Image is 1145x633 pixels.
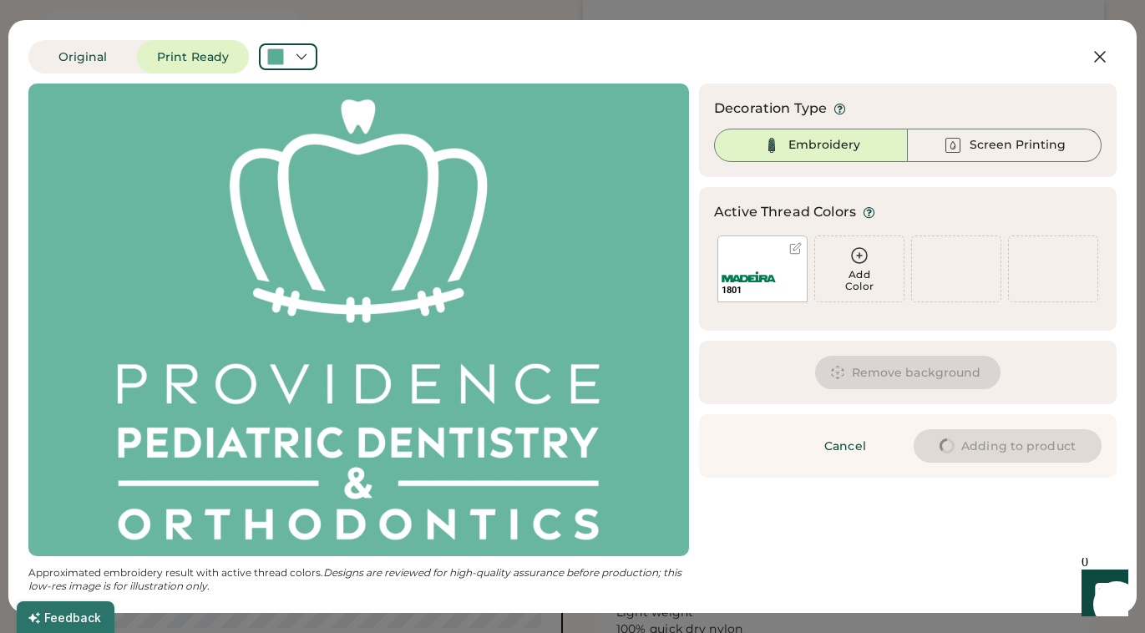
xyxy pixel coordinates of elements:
button: Cancel [787,429,904,463]
em: Designs are reviewed for high-quality assurance before production; this low-res image is for illu... [28,566,684,592]
div: Decoration Type [714,99,827,119]
img: Thread%20Selected.svg [762,135,782,155]
div: Screen Printing [970,137,1066,154]
img: Madeira%20Logo.svg [722,271,776,282]
img: Ink%20-%20Unselected.svg [943,135,963,155]
div: Approximated embroidery result with active thread colors. [28,566,689,593]
button: Original [28,40,137,73]
iframe: Front Chat [1066,558,1137,630]
div: Active Thread Colors [714,202,856,222]
button: Print Ready [137,40,249,73]
div: 1801 [722,284,803,296]
div: Embroidery [788,137,860,154]
div: Add Color [815,269,904,292]
button: Remove background [815,356,1001,389]
button: Adding to product [914,429,1102,463]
